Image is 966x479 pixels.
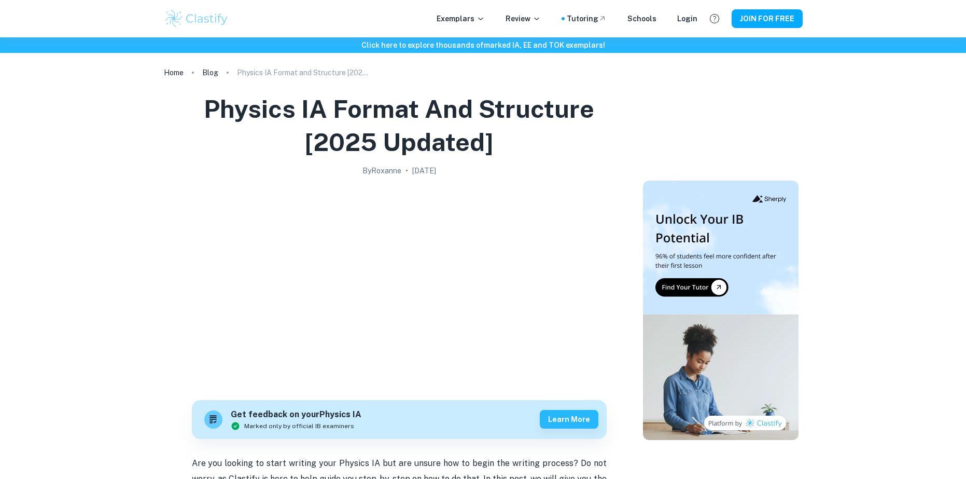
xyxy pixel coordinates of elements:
[192,181,607,388] img: Physics IA Format and Structure [2025 updated] cover image
[202,65,218,80] a: Blog
[237,67,372,78] p: Physics IA Format and Structure [2025 updated]
[168,92,631,159] h1: Physics IA Format and Structure [2025 updated]
[627,13,656,24] a: Schools
[732,9,803,28] button: JOIN FOR FREE
[412,165,436,176] h2: [DATE]
[231,408,361,421] h6: Get feedback on your Physics IA
[567,13,607,24] a: Tutoring
[244,421,354,431] span: Marked only by official IB examiners
[437,13,485,24] p: Exemplars
[362,165,401,176] h2: By Roxanne
[405,165,408,176] p: •
[643,181,799,440] img: Thumbnail
[677,13,697,24] a: Login
[192,400,607,439] a: Get feedback on yourPhysics IAMarked only by official IB examinersLearn more
[164,65,184,80] a: Home
[706,10,723,28] button: Help and Feedback
[540,410,598,429] button: Learn more
[164,8,230,29] img: Clastify logo
[506,13,541,24] p: Review
[2,39,964,51] h6: Click here to explore thousands of marked IA, EE and TOK exemplars !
